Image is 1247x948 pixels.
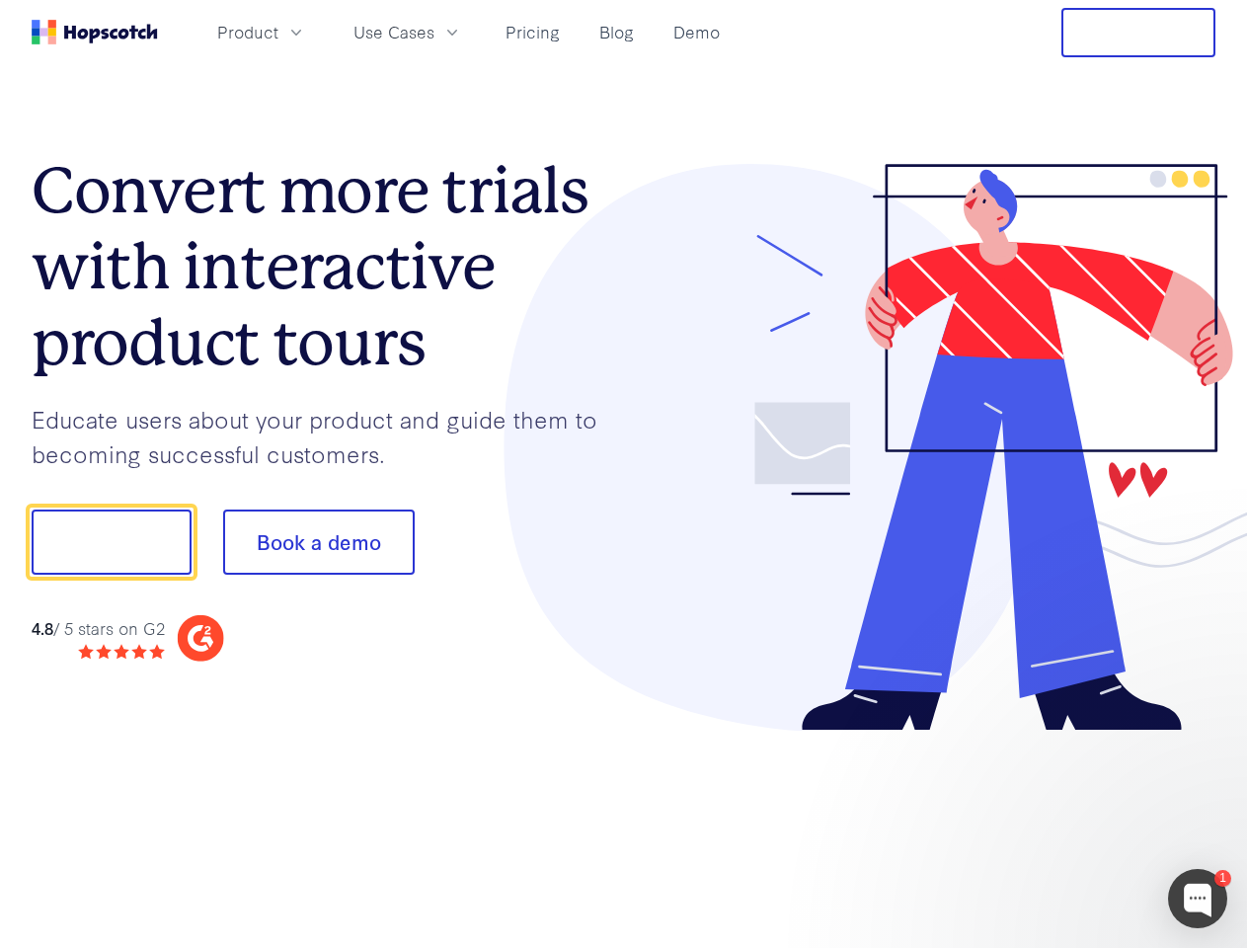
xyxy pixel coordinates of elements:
button: Free Trial [1061,8,1215,57]
a: Demo [665,16,728,48]
button: Book a demo [223,510,415,575]
span: Product [217,20,278,44]
h1: Convert more trials with interactive product tours [32,153,624,380]
button: Use Cases [342,16,474,48]
button: Product [205,16,318,48]
span: Use Cases [353,20,434,44]
p: Educate users about your product and guide them to becoming successful customers. [32,402,624,470]
div: / 5 stars on G2 [32,616,165,641]
div: 1 [1214,870,1231,887]
a: Home [32,20,158,44]
a: Pricing [498,16,568,48]
strong: 4.8 [32,616,53,639]
a: Blog [591,16,642,48]
button: Show me! [32,510,192,575]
